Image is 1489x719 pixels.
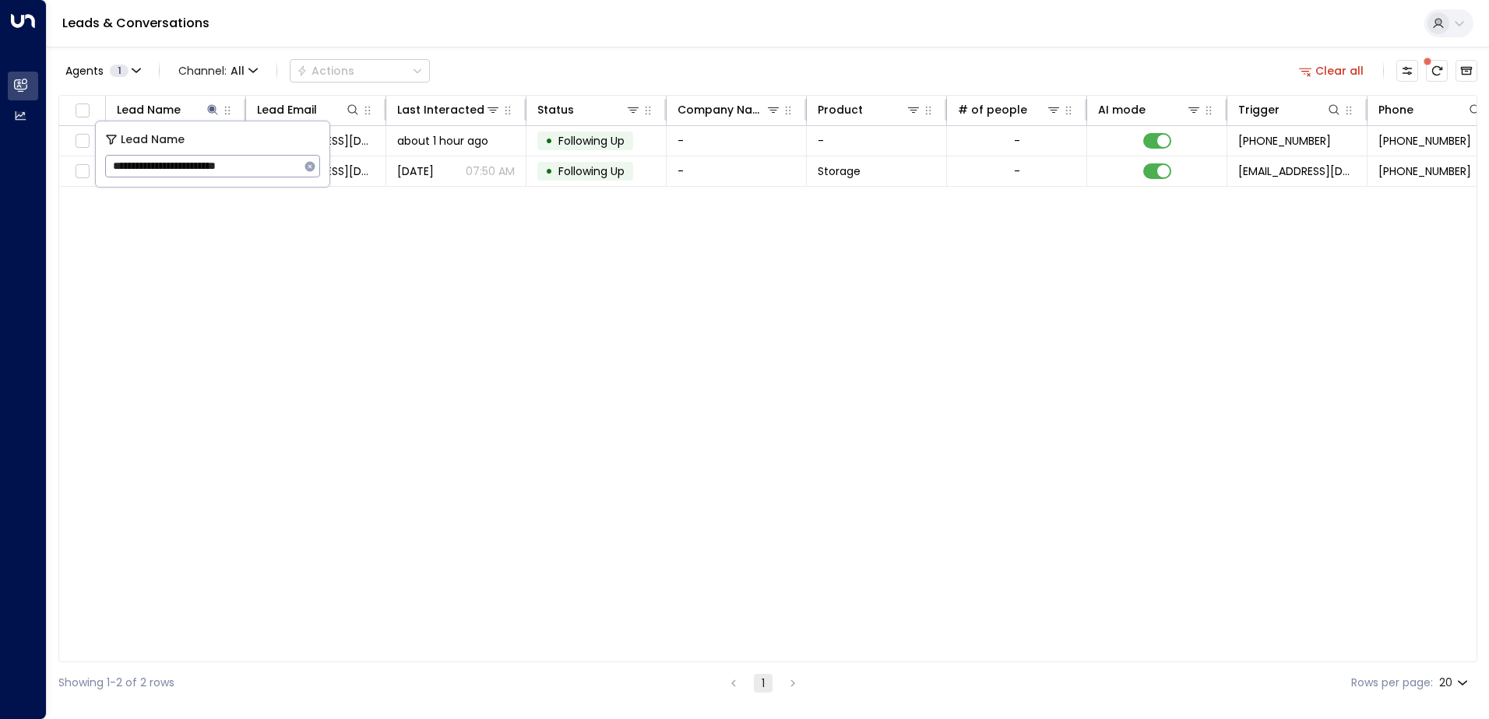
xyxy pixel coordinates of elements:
div: Trigger [1238,100,1280,119]
p: 07:50 AM [466,163,515,179]
span: +447495581408 [1378,133,1471,149]
span: leads@space-station.co.uk [1238,163,1356,179]
button: Agents1 [58,60,146,82]
div: AI mode [1098,100,1146,119]
span: All [231,65,245,77]
div: Lead Name [117,100,220,119]
div: Showing 1-2 of 2 rows [58,675,174,691]
button: Archived Leads [1456,60,1477,82]
span: Following Up [558,163,625,179]
button: Customize [1396,60,1418,82]
button: Clear all [1293,60,1371,82]
span: +447495581408 [1378,163,1471,179]
span: about 1 hour ago [397,133,488,149]
span: +447495581408 [1238,133,1331,149]
span: Toggle select all [72,101,92,121]
td: - [667,156,807,186]
div: # of people [958,100,1027,119]
div: Lead Email [257,100,361,119]
span: Toggle select row [72,162,92,181]
div: # of people [958,100,1061,119]
div: Company Name [678,100,766,119]
div: • [545,158,553,184]
div: AI mode [1098,100,1202,119]
span: 1 [110,65,128,77]
div: Last Interacted [397,100,484,119]
a: Leads & Conversations [62,14,209,32]
div: - [1014,133,1020,149]
div: Product [818,100,863,119]
td: - [667,126,807,156]
nav: pagination navigation [723,673,803,693]
div: Status [537,100,641,119]
div: Product [818,100,921,119]
div: • [545,128,553,154]
div: - [1014,163,1020,179]
td: - [807,126,947,156]
div: Button group with a nested menu [290,59,430,82]
span: Agents [65,65,104,76]
button: page 1 [754,674,773,693]
span: Storage [818,163,861,179]
span: Lead Name [121,131,185,149]
div: Lead Email [257,100,317,119]
label: Rows per page: [1351,675,1433,691]
div: Status [537,100,574,119]
div: Company Name [678,100,781,119]
div: Actions [297,64,354,78]
div: Phone [1378,100,1483,119]
div: Phone [1378,100,1413,119]
span: Following Up [558,133,625,149]
div: Last Interacted [397,100,501,119]
div: 20 [1439,672,1471,694]
div: Trigger [1238,100,1342,119]
span: Channel: [172,60,264,82]
div: Lead Name [117,100,181,119]
button: Channel:All [172,60,264,82]
button: Actions [290,59,430,82]
span: Toggle select row [72,132,92,151]
span: Aug 16, 2025 [397,163,434,179]
span: There are new threads available. Refresh the grid to view the latest updates. [1426,60,1448,82]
